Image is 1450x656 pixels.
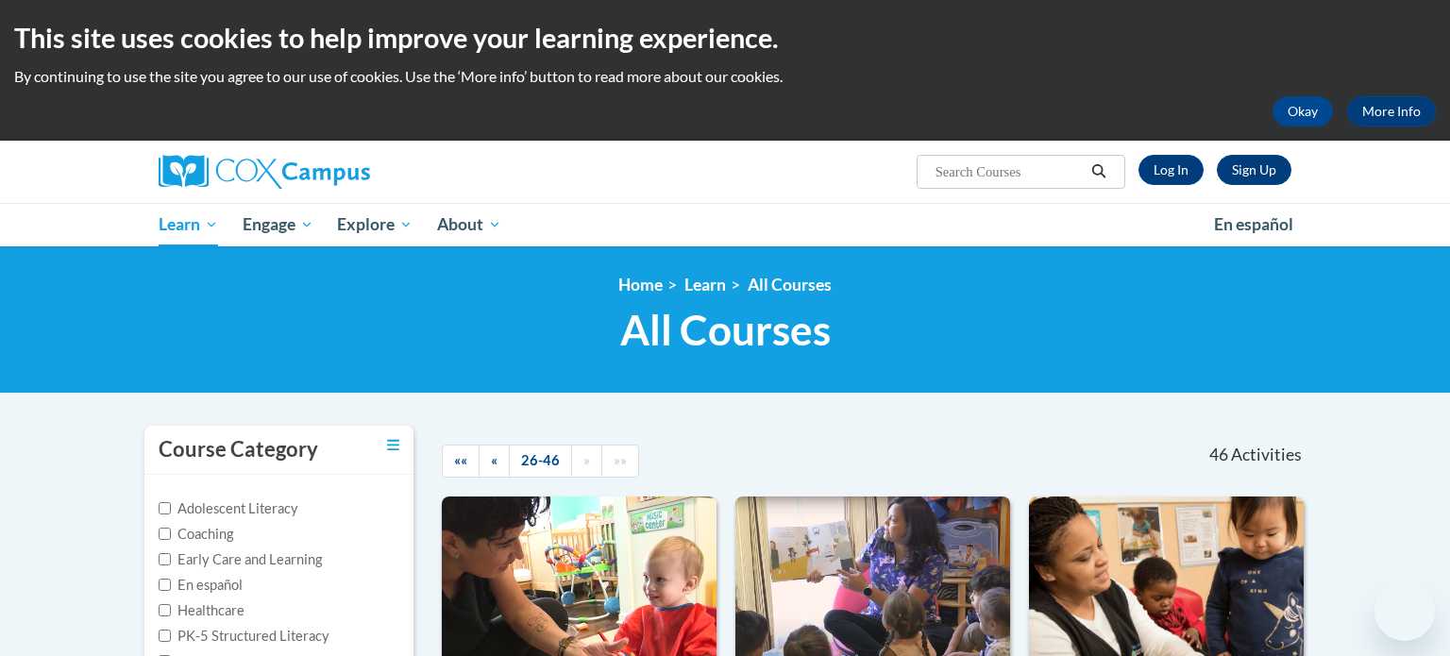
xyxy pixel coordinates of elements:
input: Checkbox for Options [159,604,171,616]
label: Healthcare [159,600,244,621]
button: Search [1085,160,1113,183]
input: Checkbox for Options [159,630,171,642]
span: » [583,452,590,468]
label: Coaching [159,524,233,545]
iframe: Button to launch messaging window [1374,580,1435,641]
a: Engage [230,203,326,246]
span: About [437,213,501,236]
input: Checkbox for Options [159,528,171,540]
label: PK-5 Structured Literacy [159,626,329,647]
a: End [601,445,639,478]
input: Checkbox for Options [159,502,171,514]
span: En español [1214,214,1293,234]
span: 46 [1209,445,1228,465]
a: Home [618,275,663,294]
a: Cox Campus [159,155,517,189]
a: Register [1217,155,1291,185]
a: All Courses [748,275,832,294]
span: « [491,452,497,468]
p: By continuing to use the site you agree to our use of cookies. Use the ‘More info’ button to read... [14,66,1436,87]
span: Learn [159,213,218,236]
input: Search Courses [934,160,1085,183]
a: Previous [479,445,510,478]
div: Main menu [130,203,1320,246]
span: Engage [243,213,313,236]
a: Toggle collapse [387,435,399,456]
img: Cox Campus [159,155,370,189]
a: En español [1202,205,1306,244]
input: Checkbox for Options [159,579,171,591]
a: Learn [146,203,230,246]
a: Next [571,445,602,478]
span: Explore [337,213,413,236]
h3: Course Category [159,435,318,464]
span: Activities [1231,445,1302,465]
label: En español [159,575,243,596]
a: Begining [442,445,480,478]
a: Explore [325,203,425,246]
span: All Courses [620,305,831,355]
label: Adolescent Literacy [159,498,298,519]
span: «« [454,452,467,468]
a: Log In [1138,155,1204,185]
h2: This site uses cookies to help improve your learning experience. [14,19,1436,57]
a: More Info [1347,96,1436,126]
input: Checkbox for Options [159,553,171,565]
span: »» [614,452,627,468]
a: 26-46 [509,445,572,478]
label: Early Care and Learning [159,549,322,570]
a: About [425,203,514,246]
a: Learn [684,275,726,294]
button: Okay [1273,96,1333,126]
